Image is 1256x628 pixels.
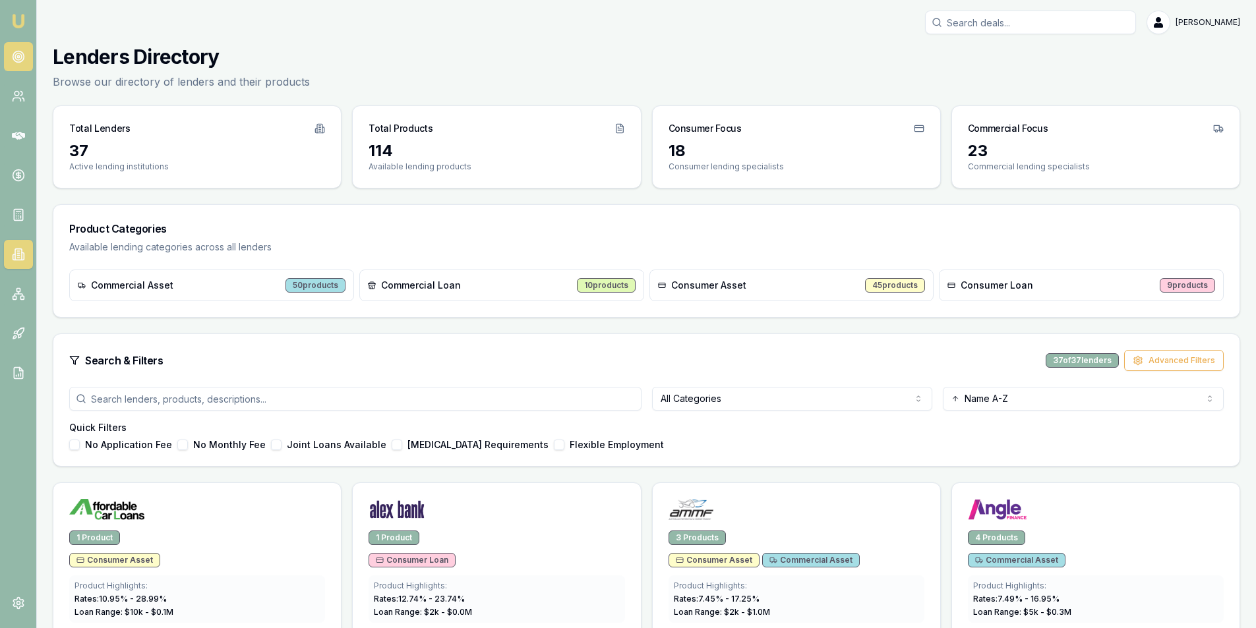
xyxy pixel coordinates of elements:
p: Available lending products [369,161,624,172]
p: Active lending institutions [69,161,325,172]
h4: Quick Filters [69,421,1224,434]
input: Search deals [925,11,1136,34]
span: Consumer Asset [671,279,746,292]
span: Loan Range: $ 2 k - $ 1.0 M [674,607,770,617]
div: 1 Product [69,530,120,545]
div: 4 Products [968,530,1025,545]
label: Flexible Employment [570,440,664,449]
img: AMMF logo [669,499,714,520]
h1: Lenders Directory [53,45,310,69]
div: 37 [69,140,325,161]
span: Consumer Loan [961,279,1033,292]
h3: Search & Filters [85,353,164,368]
label: [MEDICAL_DATA] Requirements [407,440,549,449]
span: Rates: 7.45 % - 17.25 % [674,594,760,604]
img: Alex Bank logo [369,499,425,520]
input: Search lenders, products, descriptions... [69,387,642,411]
p: Browse our directory of lenders and their products [53,74,310,90]
div: Product Highlights: [374,581,619,591]
div: 18 [669,140,924,161]
span: Loan Range: $ 2 k - $ 0.0 M [374,607,472,617]
button: Advanced Filters [1124,350,1224,371]
span: [PERSON_NAME] [1176,17,1240,28]
span: Commercial Asset [975,555,1058,565]
div: 37 of 37 lenders [1046,353,1119,368]
span: Rates: 12.74 % - 23.74 % [374,594,465,604]
img: emu-icon-u.png [11,13,26,29]
div: Product Highlights: [75,581,320,591]
label: No Monthly Fee [193,440,266,449]
span: Consumer Loan [376,555,448,565]
h3: Commercial Focus [968,122,1048,135]
span: Consumer Asset [76,555,153,565]
span: Commercial Asset [769,555,852,565]
label: Joint Loans Available [287,440,386,449]
span: Loan Range: $ 5 k - $ 0.3 M [973,607,1071,617]
div: 10 products [577,278,636,293]
img: Angle Finance logo [968,499,1028,520]
div: Product Highlights: [674,581,919,591]
div: 45 products [865,278,925,293]
p: Consumer lending specialists [669,161,924,172]
label: No Application Fee [85,440,172,449]
span: Rates: 10.95 % - 28.99 % [75,594,167,604]
p: Available lending categories across all lenders [69,241,1224,254]
h3: Product Categories [69,221,1224,237]
h3: Total Products [369,122,433,135]
div: 114 [369,140,624,161]
div: 50 products [285,278,345,293]
span: Commercial Asset [91,279,173,292]
p: Commercial lending specialists [968,161,1224,172]
div: Product Highlights: [973,581,1218,591]
div: 3 Products [669,530,726,545]
div: 9 products [1160,278,1215,293]
span: Commercial Loan [381,279,461,292]
span: Loan Range: $ 10 k - $ 0.1 M [75,607,173,617]
span: Rates: 7.49 % - 16.95 % [973,594,1060,604]
img: Affordable Car Loans logo [69,499,144,520]
h3: Total Lenders [69,122,130,135]
div: 23 [968,140,1224,161]
span: Consumer Asset [676,555,752,565]
div: 1 Product [369,530,419,545]
h3: Consumer Focus [669,122,742,135]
